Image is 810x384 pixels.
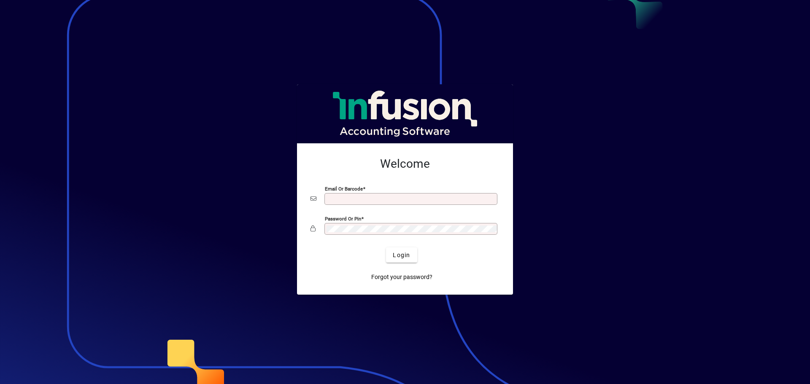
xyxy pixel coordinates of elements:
[325,186,363,192] mat-label: Email or Barcode
[368,269,436,285] a: Forgot your password?
[371,273,432,282] span: Forgot your password?
[310,157,499,171] h2: Welcome
[386,247,417,263] button: Login
[325,216,361,222] mat-label: Password or Pin
[393,251,410,260] span: Login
